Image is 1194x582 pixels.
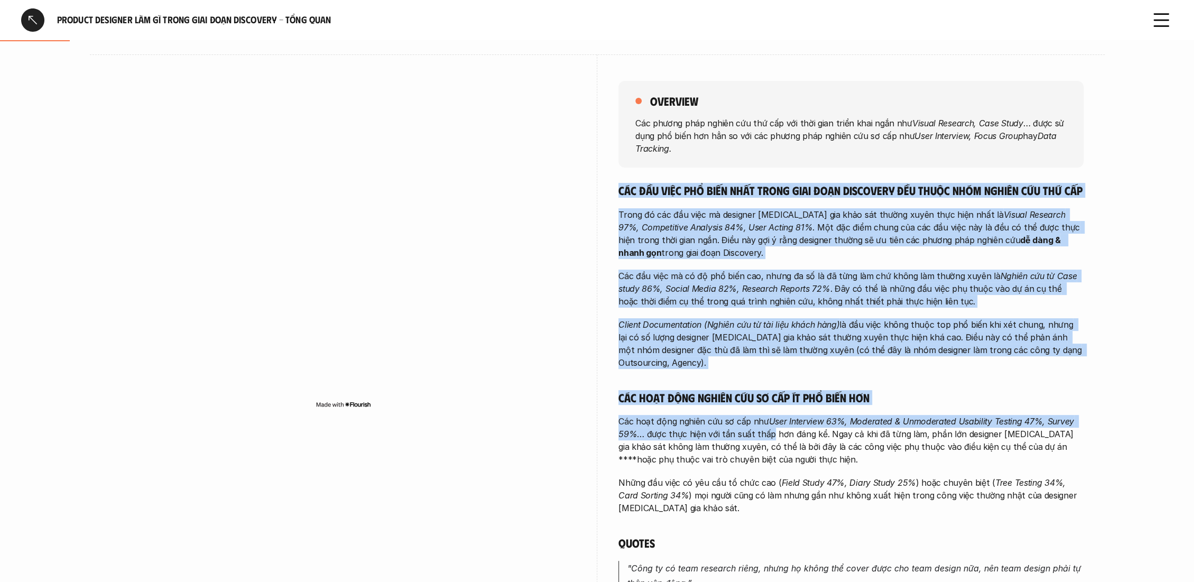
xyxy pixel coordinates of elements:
strong: dễ dàng & nhanh gọn [618,235,1062,258]
h5: Các hoạt động nghiên cứu sơ cấp ít phổ biến hơn [618,390,1084,405]
em: Data Tracking. [635,130,1059,153]
em: Nghiên cứu từ Case study 86%, Social Media 82%, Research Reports 72% [618,271,1079,294]
em: User Interview, Focus Group [914,130,1023,141]
p: là đầu việc không thuộc top phổ biến khi xét chung, nhưng lại có số lượng designer [MEDICAL_DATA]... [618,318,1084,369]
em: Client Documentation (Nghiên cứu từ tài liệu khách hàng) [618,319,839,330]
p: Trong đó các đầu việc mà designer [MEDICAL_DATA] gia khảo sát thường xuyên thực hiện nhất là . Mộ... [618,208,1084,259]
em: User Interview 63%, Moderated & Unmoderated Usability Testing 47%, Survey 59% [618,416,1076,439]
img: Made with Flourish [316,400,371,409]
h5: overview [650,94,698,108]
iframe: Interactive or visual content [111,81,576,398]
em: Visual Research, Case Study [912,117,1023,128]
p: Các phương pháp nghiên cứu thứ cấp với thời gian triển khai ngắn như … được sử dụng phổ biến hơn ... [635,116,1067,154]
em: Visual Research 97%, Competitive Analysis 84%, User Acting 81% [618,209,1068,233]
p: Các hoạt động nghiên cứu sơ cấp như … được thực hiện với tần suất thấp hơn đáng kể. Ngay cả khi đ... [618,415,1084,466]
h5: Quotes [618,535,1084,550]
p: Các đầu việc mà có độ phổ biến cao, nhưng đa số là đã từng làm chứ không làm thường xuyên là . Đâ... [618,270,1084,308]
h5: Các đầu việc phổ biến nhất trong giai đoạn Discovery đều thuộc nhóm nghiên cứu thứ cấp [618,183,1084,198]
em: Field Study 47%, Diary Study 25% [781,477,915,488]
p: Những đầu việc có yêu cầu tổ chức cao ( ) hoặc chuyên biệt ( ) mọi người cũng có làm nhưng gần nh... [618,476,1084,514]
h6: Product Designer làm gì trong giai đoạn Discovery - Tổng quan [57,14,1137,26]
